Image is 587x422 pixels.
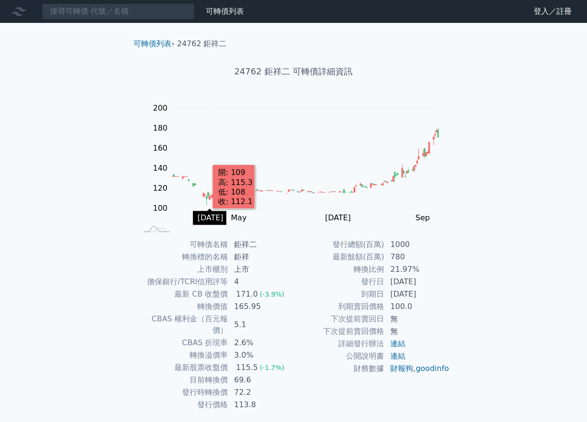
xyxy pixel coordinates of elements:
td: 擔保銀行/TCRI信用評等 [137,276,228,288]
td: 2.6% [228,337,293,349]
td: 無 [385,313,450,325]
g: Chart [148,103,453,222]
td: 上市 [228,263,293,276]
tspan: 100 [153,204,168,213]
td: 下次提前賣回日 [293,313,385,325]
td: 轉換價值 [137,300,228,313]
td: 發行時轉換價 [137,386,228,399]
td: 21.97% [385,263,450,276]
td: 可轉債名稱 [137,238,228,251]
span: (-1.7%) [260,364,284,371]
td: 鉅祥二 [228,238,293,251]
li: › [133,38,174,50]
td: 上市櫃別 [137,263,228,276]
td: 到期日 [293,288,385,300]
tspan: May [231,213,247,222]
td: 到期賣回價格 [293,300,385,313]
td: 轉換標的名稱 [137,251,228,263]
a: 連結 [390,339,405,348]
td: 69.6 [228,374,293,386]
td: 最新 CB 收盤價 [137,288,228,300]
td: 鉅祥 [228,251,293,263]
tspan: Sep [415,213,430,222]
td: 5.1 [228,313,293,337]
tspan: 200 [153,103,168,113]
td: CBAS 權利金（百元報價） [137,313,228,337]
a: 連結 [390,351,405,360]
td: 72.2 [228,386,293,399]
td: 公開說明書 [293,350,385,362]
div: 171.0 [234,288,260,300]
td: 165.95 [228,300,293,313]
td: 3.0% [228,349,293,361]
td: 發行總額(百萬) [293,238,385,251]
td: 發行價格 [137,399,228,411]
a: goodinfo [415,364,449,373]
td: 最新股票收盤價 [137,361,228,374]
div: 115.5 [234,362,260,373]
td: 轉換溢價率 [137,349,228,361]
td: , [385,362,450,375]
td: 下次提前賣回價格 [293,325,385,338]
tspan: [DATE] [325,213,351,222]
td: 無 [385,325,450,338]
tspan: 120 [153,184,168,193]
td: 發行日 [293,276,385,288]
td: 轉換比例 [293,263,385,276]
li: 24762 鉅祥二 [177,38,227,50]
tspan: 160 [153,144,168,153]
tspan: 180 [153,124,168,133]
td: CBAS 折現率 [137,337,228,349]
tspan: 140 [153,164,168,173]
a: 財報狗 [390,364,413,373]
td: 100.0 [385,300,450,313]
span: (-3.9%) [260,290,284,298]
td: 1000 [385,238,450,251]
td: 詳細發行辦法 [293,338,385,350]
h1: 24762 鉅祥二 可轉債詳細資訊 [126,65,461,78]
a: 登入／註冊 [526,4,579,19]
td: [DATE] [385,288,450,300]
a: 可轉債列表 [206,7,244,16]
input: 搜尋可轉債 代號／名稱 [42,3,194,20]
td: 780 [385,251,450,263]
td: 113.8 [228,399,293,411]
td: 4 [228,276,293,288]
td: [DATE] [385,276,450,288]
td: 財務數據 [293,362,385,375]
a: 可轉債列表 [133,39,172,48]
td: 最新餘額(百萬) [293,251,385,263]
td: 目前轉換價 [137,374,228,386]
